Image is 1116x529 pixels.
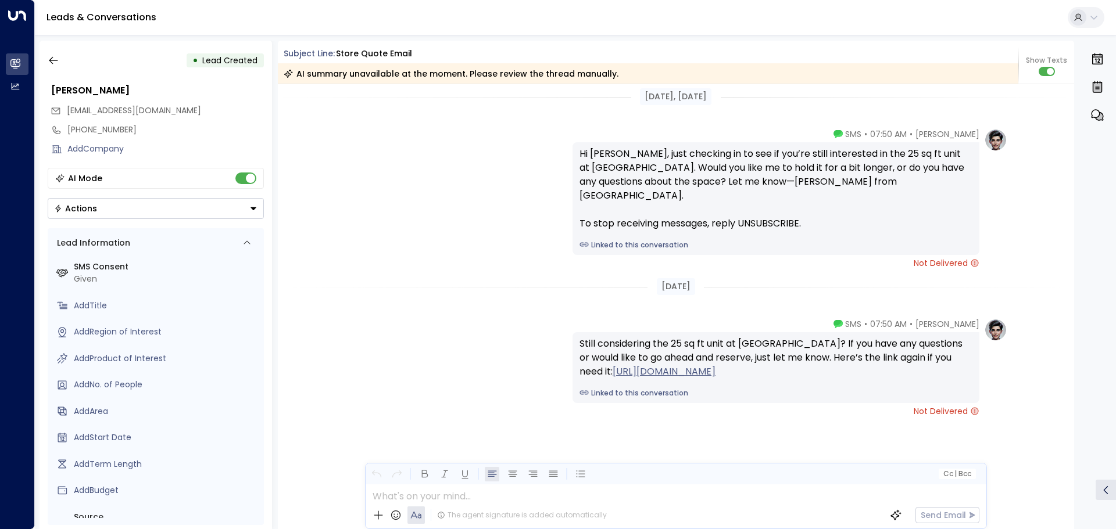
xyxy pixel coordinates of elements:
[74,511,259,523] label: Source
[48,198,264,219] button: Actions
[74,326,259,338] div: AddRegion of Interest
[580,388,972,398] a: Linked to this conversation
[74,431,259,444] div: AddStart Date
[336,48,412,60] div: Store Quote Email
[938,469,975,480] button: Cc|Bcc
[984,318,1007,341] img: profile-logo.png
[74,379,259,391] div: AddNo. of People
[870,128,907,140] span: 07:50 AM
[74,484,259,496] div: AddBudget
[954,470,957,478] span: |
[910,318,913,330] span: •
[580,147,972,231] div: Hi [PERSON_NAME], just checking in to see if you’re still interested in the 25 sq ft unit at [GEO...
[864,318,867,330] span: •
[192,50,198,71] div: •
[910,128,913,140] span: •
[202,55,257,66] span: Lead Created
[870,318,907,330] span: 07:50 AM
[74,458,259,470] div: AddTerm Length
[984,128,1007,152] img: profile-logo.png
[74,300,259,312] div: AddTitle
[284,68,618,80] div: AI summary unavailable at the moment. Please review the thread manually.
[389,467,404,481] button: Redo
[943,470,971,478] span: Cc Bcc
[369,467,384,481] button: Undo
[67,143,264,155] div: AddCompany
[845,318,861,330] span: SMS
[67,105,201,116] span: [EMAIL_ADDRESS][DOMAIN_NAME]
[864,128,867,140] span: •
[437,510,607,520] div: The agent signature is added automatically
[67,124,264,136] div: [PHONE_NUMBER]
[67,105,201,117] span: mariamimdad@gmail.com
[613,365,716,379] a: [URL][DOMAIN_NAME]
[68,172,102,184] div: AI Mode
[53,237,130,249] div: Lead Information
[1026,55,1067,66] span: Show Texts
[46,10,156,24] a: Leads & Conversations
[915,128,979,140] span: [PERSON_NAME]
[74,352,259,365] div: AddProduct of Interest
[914,405,979,417] span: Not Delivered
[74,261,259,273] label: SMS Consent
[74,405,259,418] div: AddArea
[580,240,972,250] a: Linked to this conversation
[640,88,711,105] div: [DATE], [DATE]
[48,198,264,219] div: Button group with a nested menu
[657,278,695,295] div: [DATE]
[580,337,972,379] div: Still considering the 25 sq ft unit at [GEOGRAPHIC_DATA]? If you have any questions or would like...
[845,128,861,140] span: SMS
[74,273,259,285] div: Given
[284,48,335,59] span: Subject Line:
[914,257,979,269] span: Not Delivered
[54,203,97,214] div: Actions
[51,84,264,98] div: [PERSON_NAME]
[915,318,979,330] span: [PERSON_NAME]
